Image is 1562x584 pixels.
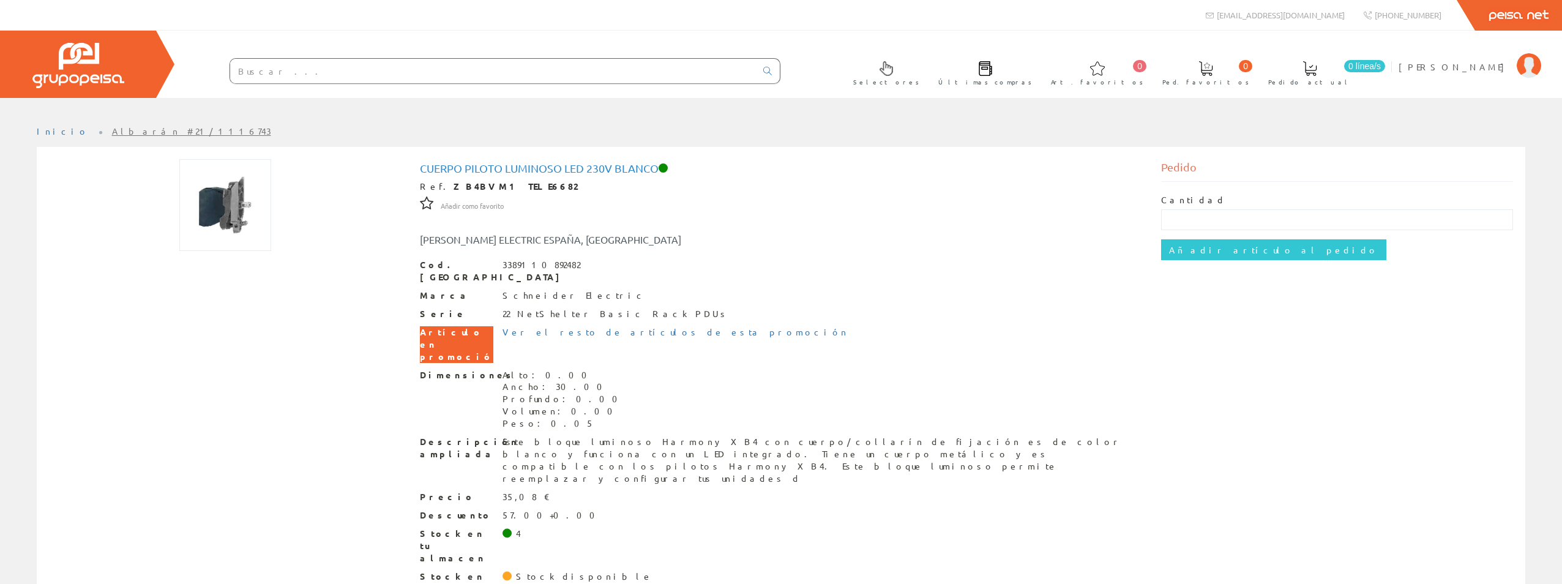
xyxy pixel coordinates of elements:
a: Selectores [841,51,925,93]
img: Grupo Peisa [32,43,124,88]
span: Ped. favoritos [1162,76,1249,88]
a: Últimas compras [926,51,1038,93]
span: Stock en tu almacen [420,528,493,564]
div: 35,08 € [503,491,550,503]
div: Profundo: 0.00 [503,393,625,405]
div: Stock disponible [516,571,652,583]
span: Art. favoritos [1051,76,1143,88]
span: Selectores [853,76,919,88]
div: 4 [516,528,521,540]
div: Alto: 0.00 [503,369,625,381]
span: Últimas compras [938,76,1032,88]
a: [PERSON_NAME] [1399,51,1541,62]
span: Pedido actual [1268,76,1351,88]
div: 22 NetShelter Basic Rack PDUs [503,308,729,320]
strong: ZB4BVM1 TELE6682 [454,181,577,192]
div: 57.00+0.00 [503,509,602,522]
div: Schneider Electric [503,290,646,302]
img: Foto artículo Cuerpo Piloto Luminoso Led 230v Blanco (150x150) [179,159,271,251]
span: 0 [1133,60,1146,72]
div: Volumen: 0.00 [503,405,625,417]
span: [PERSON_NAME] [1399,61,1511,73]
label: Cantidad [1161,194,1226,206]
input: Buscar ... [230,59,756,83]
div: Peso: 0.05 [503,417,625,430]
a: Albarán #21/1116743 [112,125,271,137]
span: Dimensiones [420,369,493,381]
span: 0 línea/s [1344,60,1385,72]
div: [PERSON_NAME] ELECTRIC ESPAÑA, [GEOGRAPHIC_DATA] [411,233,843,247]
span: Artículo en promoción [420,326,493,363]
div: Este bloque luminoso Harmony XB4 con cuerpo/collarín de fijación es de color blanco y funciona co... [503,436,1143,485]
span: Cod. [GEOGRAPHIC_DATA] [420,259,493,283]
span: 0 [1239,60,1252,72]
span: Marca [420,290,493,302]
a: Ver el resto de artículos de esta promoción [503,326,848,337]
h1: Cuerpo Piloto Luminoso Led 230v Blanco [420,162,1143,174]
a: Añadir como favorito [441,200,504,211]
span: Precio [420,491,493,503]
span: [PHONE_NUMBER] [1375,10,1441,20]
div: 3389110892482 [503,259,580,271]
span: [EMAIL_ADDRESS][DOMAIN_NAME] [1217,10,1345,20]
div: Ref. [420,181,1143,193]
span: Añadir como favorito [441,201,504,211]
div: Ancho: 30.00 [503,381,625,393]
a: Inicio [37,125,89,137]
input: Añadir artículo al pedido [1161,239,1386,260]
span: Descripción ampliada [420,436,493,460]
span: Descuento [420,509,493,522]
span: Serie [420,308,493,320]
div: Pedido [1161,159,1514,182]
